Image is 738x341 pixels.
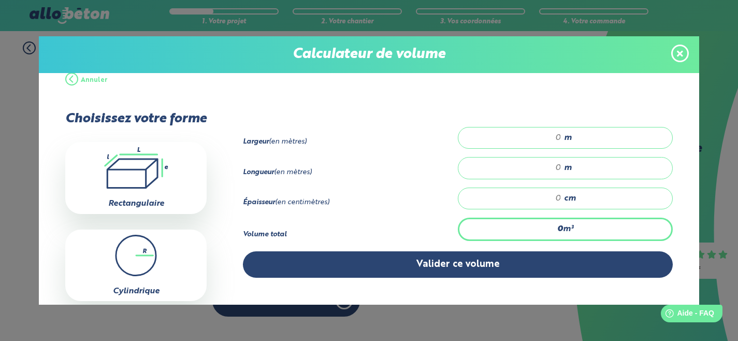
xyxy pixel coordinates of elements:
button: Valider ce volume [243,251,673,278]
button: Annuler [65,65,108,96]
label: Rectangulaire [108,200,164,208]
div: (en mètres) [243,168,458,177]
strong: Longueur [243,169,274,176]
input: 0 [469,193,561,204]
strong: Largeur [243,138,269,145]
div: m³ [458,218,673,240]
span: m [564,163,572,173]
iframe: Help widget launcher [646,301,727,330]
label: Cylindrique [113,287,160,295]
input: 0 [469,163,561,173]
strong: Volume total [243,231,287,238]
strong: Épaisseur [243,199,275,206]
p: Choisissez votre forme [65,111,207,126]
strong: 0 [557,225,563,233]
div: (en centimètres) [243,198,458,207]
span: m [564,133,572,143]
span: cm [564,194,576,203]
input: 0 [469,133,561,143]
div: (en mètres) [243,138,458,146]
p: Calculateur de volume [49,47,689,63]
